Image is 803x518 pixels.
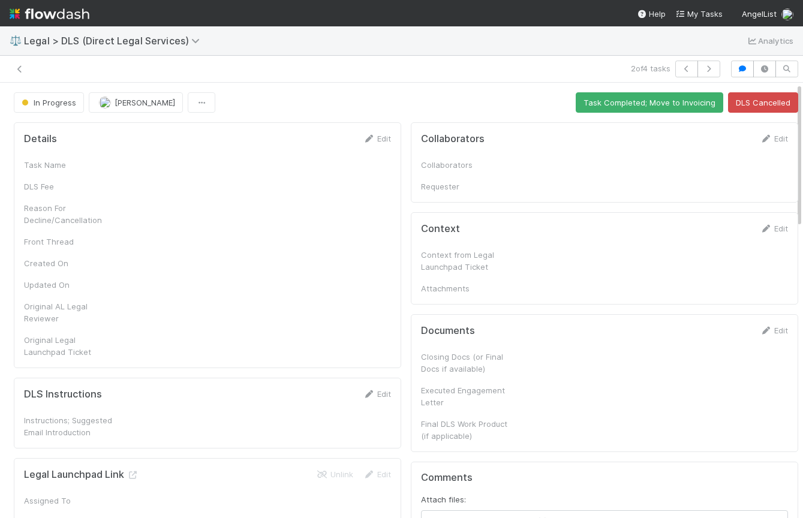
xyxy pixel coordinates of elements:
div: Attachments [421,282,511,294]
span: My Tasks [675,9,723,19]
div: Original AL Legal Reviewer [24,300,114,324]
h5: Collaborators [421,133,485,145]
a: My Tasks [675,8,723,20]
h5: Documents [421,325,475,337]
button: Task Completed; Move to Invoicing [576,92,723,113]
div: Closing Docs (or Final Docs if available) [421,351,511,375]
a: Edit [760,134,788,143]
div: Executed Engagement Letter [421,384,511,408]
div: Instructions; Suggested Email Introduction [24,414,114,438]
span: 2 of 4 tasks [631,62,670,74]
a: Edit [760,224,788,233]
a: Analytics [746,34,793,48]
img: avatar_b5be9b1b-4537-4870-b8e7-50cc2287641b.png [781,8,793,20]
button: DLS Cancelled [728,92,798,113]
button: [PERSON_NAME] [89,92,183,113]
h5: Comments [421,472,788,484]
img: logo-inverted-e16ddd16eac7371096b0.svg [10,4,89,24]
h5: Context [421,223,460,235]
span: ⚖️ [10,35,22,46]
div: Context from Legal Launchpad Ticket [421,249,511,273]
a: Edit [760,326,788,335]
a: Edit [363,134,391,143]
div: Collaborators [421,159,511,171]
label: Attach files: [421,493,466,505]
div: Front Thread [24,236,114,248]
button: In Progress [14,92,84,113]
span: [PERSON_NAME] [115,98,175,107]
img: avatar_b5be9b1b-4537-4870-b8e7-50cc2287641b.png [99,97,111,109]
h5: Legal Launchpad Link [24,469,139,481]
div: DLS Fee [24,180,114,192]
span: AngelList [742,9,777,19]
h5: Details [24,133,57,145]
div: Help [637,8,666,20]
div: Final DLS Work Product (if applicable) [421,418,511,442]
div: Task Name [24,159,114,171]
h5: DLS Instructions [24,389,102,400]
div: Requester [421,180,511,192]
div: Reason For Decline/Cancellation [24,202,114,226]
div: Original Legal Launchpad Ticket [24,334,114,358]
div: Created On [24,257,114,269]
a: Unlink [316,469,353,479]
span: Legal > DLS (Direct Legal Services) [24,35,206,47]
div: Updated On [24,279,114,291]
span: In Progress [19,98,76,107]
a: Edit [363,389,391,399]
div: Assigned To [24,495,114,507]
a: Edit [363,469,391,479]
